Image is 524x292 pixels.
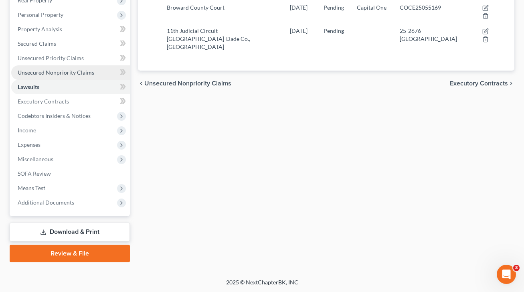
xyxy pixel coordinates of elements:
span: Unsecured Nonpriority Claims [144,80,231,87]
a: Property Analysis [11,22,130,36]
i: chevron_left [138,80,144,87]
span: Pending [324,4,344,11]
i: chevron_right [508,80,514,87]
a: Unsecured Priority Claims [11,51,130,65]
span: Pending [324,27,344,34]
button: Executory Contracts chevron_right [450,80,514,87]
a: Unsecured Nonpriority Claims [11,65,130,80]
span: 3 [513,265,520,271]
span: Means Test [18,185,45,191]
a: Review & File [10,245,130,262]
span: Additional Documents [18,199,74,206]
span: Unsecured Nonpriority Claims [18,69,94,76]
span: Broward County Court [167,4,225,11]
span: Lawsuits [18,83,39,90]
span: Codebtors Insiders & Notices [18,112,91,119]
span: Executory Contracts [18,98,69,105]
iframe: Intercom live chat [497,265,516,284]
span: Executory Contracts [450,80,508,87]
span: [DATE] [290,4,308,11]
button: chevron_left Unsecured Nonpriority Claims [138,80,231,87]
a: Lawsuits [11,80,130,94]
span: 25-2676-[GEOGRAPHIC_DATA] [400,27,457,42]
span: Personal Property [18,11,63,18]
span: Capital One [357,4,386,11]
a: Secured Claims [11,36,130,51]
span: SOFA Review [18,170,51,177]
span: Secured Claims [18,40,56,47]
span: Unsecured Priority Claims [18,55,84,61]
a: Download & Print [10,223,130,241]
span: [DATE] [290,27,308,34]
span: COCE25055169 [400,4,441,11]
span: 11th Judicial Circuit - [GEOGRAPHIC_DATA]-Dade Co., [GEOGRAPHIC_DATA] [167,27,250,50]
a: SOFA Review [11,166,130,181]
span: Miscellaneous [18,156,53,162]
span: Property Analysis [18,26,62,32]
span: Expenses [18,141,40,148]
a: Executory Contracts [11,94,130,109]
span: Income [18,127,36,134]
